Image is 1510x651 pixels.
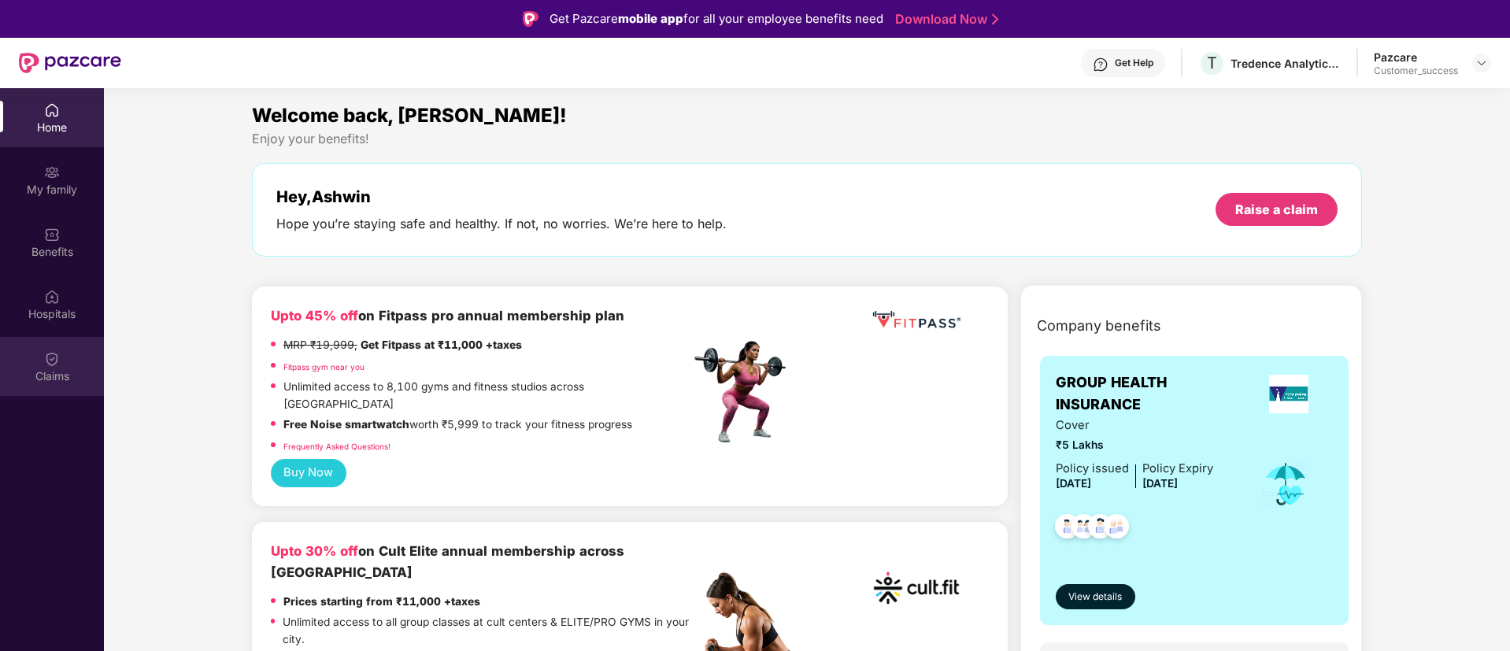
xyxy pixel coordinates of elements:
[869,541,964,635] img: cult.png
[1269,375,1308,413] img: insurerLogo
[992,11,998,28] img: Stroke
[283,362,365,372] a: Fitpass gym near you
[1056,416,1213,435] span: Cover
[1068,590,1122,605] span: View details
[1056,460,1129,478] div: Policy issued
[1093,57,1108,72] img: svg+xml;base64,PHN2ZyBpZD0iSGVscC0zMngzMiIgeG1sbnM9Imh0dHA6Ly93d3cudzMub3JnLzIwMDAvc3ZnIiB3aWR0aD...
[1142,460,1213,478] div: Policy Expiry
[271,459,346,488] button: Buy Now
[361,338,522,351] strong: Get Fitpass at ₹11,000 +taxes
[44,102,60,118] img: svg+xml;base64,PHN2ZyBpZD0iSG9tZSIgeG1sbnM9Imh0dHA6Ly93d3cudzMub3JnLzIwMDAvc3ZnIiB3aWR0aD0iMjAiIG...
[44,227,60,242] img: svg+xml;base64,PHN2ZyBpZD0iQmVuZWZpdHMiIHhtbG5zPSJodHRwOi8vd3d3LnczLm9yZy8yMDAwL3N2ZyIgd2lkdGg9Ij...
[1374,65,1458,77] div: Customer_success
[283,418,409,431] strong: Free Noise smartwatch
[1056,437,1213,454] span: ₹5 Lakhs
[271,308,358,324] b: Upto 45% off
[869,305,964,335] img: fppp.png
[1475,57,1488,69] img: svg+xml;base64,PHN2ZyBpZD0iRHJvcGRvd24tMzJ4MzIiIHhtbG5zPSJodHRwOi8vd3d3LnczLm9yZy8yMDAwL3N2ZyIgd2...
[283,379,690,412] p: Unlimited access to 8,100 gyms and fitness studios across [GEOGRAPHIC_DATA]
[523,11,538,27] img: Logo
[283,595,480,608] strong: Prices starting from ₹11,000 +taxes
[1374,50,1458,65] div: Pazcare
[252,131,1363,147] div: Enjoy your benefits!
[1097,509,1136,548] img: svg+xml;base64,PHN2ZyB4bWxucz0iaHR0cDovL3d3dy53My5vcmcvMjAwMC9zdmciIHdpZHRoPSI0OC45NDMiIGhlaWdodD...
[1048,509,1086,548] img: svg+xml;base64,PHN2ZyB4bWxucz0iaHR0cDovL3d3dy53My5vcmcvMjAwMC9zdmciIHdpZHRoPSI0OC45NDMiIGhlaWdodD...
[283,338,357,351] del: MRP ₹19,999,
[1081,509,1120,548] img: svg+xml;base64,PHN2ZyB4bWxucz0iaHR0cDovL3d3dy53My5vcmcvMjAwMC9zdmciIHdpZHRoPSI0OC45NDMiIGhlaWdodD...
[44,351,60,367] img: svg+xml;base64,PHN2ZyBpZD0iQ2xhaW0iIHhtbG5zPSJodHRwOi8vd3d3LnczLm9yZy8yMDAwL3N2ZyIgd2lkdGg9IjIwIi...
[276,187,727,206] div: Hey, Ashwin
[550,9,883,28] div: Get Pazcare for all your employee benefits need
[283,416,632,434] p: worth ₹5,999 to track your fitness progress
[1056,584,1135,609] button: View details
[44,165,60,180] img: svg+xml;base64,PHN2ZyB3aWR0aD0iMjAiIGhlaWdodD0iMjAiIHZpZXdCb3g9IjAgMCAyMCAyMCIgZmlsbD0ibm9uZSIgeG...
[19,53,121,73] img: New Pazcare Logo
[1037,315,1161,337] span: Company benefits
[1142,477,1178,490] span: [DATE]
[690,337,800,447] img: fpp.png
[44,289,60,305] img: svg+xml;base64,PHN2ZyBpZD0iSG9zcGl0YWxzIiB4bWxucz0iaHR0cDovL3d3dy53My5vcmcvMjAwMC9zdmciIHdpZHRoPS...
[895,11,994,28] a: Download Now
[276,216,727,232] div: Hope you’re staying safe and healthy. If not, no worries. We’re here to help.
[1260,458,1312,510] img: icon
[1231,56,1341,71] div: Tredence Analytics Solutions Private Limited
[1056,477,1091,490] span: [DATE]
[1207,54,1217,72] span: T
[1056,372,1244,416] span: GROUP HEALTH INSURANCE
[618,11,683,26] strong: mobile app
[271,543,358,559] b: Upto 30% off
[252,104,567,127] span: Welcome back, [PERSON_NAME]!
[283,442,390,451] a: Frequently Asked Questions!
[283,614,689,648] p: Unlimited access to all group classes at cult centers & ELITE/PRO GYMS in your city.
[1235,201,1318,218] div: Raise a claim
[271,543,624,579] b: on Cult Elite annual membership across [GEOGRAPHIC_DATA]
[1115,57,1153,69] div: Get Help
[271,308,624,324] b: on Fitpass pro annual membership plan
[1064,509,1103,548] img: svg+xml;base64,PHN2ZyB4bWxucz0iaHR0cDovL3d3dy53My5vcmcvMjAwMC9zdmciIHdpZHRoPSI0OC45MTUiIGhlaWdodD...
